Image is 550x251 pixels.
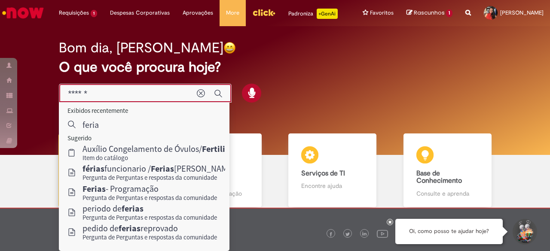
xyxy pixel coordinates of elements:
[500,9,544,16] span: [PERSON_NAME]
[183,9,213,17] span: Aprovações
[91,10,97,17] span: 1
[226,9,239,17] span: More
[301,181,364,190] p: Encontre ajuda
[416,189,479,198] p: Consulte e aprenda
[45,133,160,208] a: Tirar dúvidas Tirar dúvidas com Lupi Assist e Gen Ai
[345,232,350,236] img: logo_footer_twitter.png
[59,40,223,55] h2: Bom dia, [PERSON_NAME]
[288,9,338,19] div: Padroniza
[301,169,345,178] b: Serviços de TI
[446,9,452,17] span: 1
[59,9,89,17] span: Requisições
[1,4,45,21] img: ServiceNow
[414,9,445,17] span: Rascunhos
[390,133,505,208] a: Base de Conhecimento Consulte e aprenda
[370,9,394,17] span: Favoritos
[110,9,170,17] span: Despesas Corporativas
[59,60,491,75] h2: O que você procura hoje?
[329,232,333,236] img: logo_footer_facebook.png
[377,228,388,239] img: logo_footer_youtube.png
[406,9,452,17] a: Rascunhos
[275,133,390,208] a: Serviços de TI Encontre ajuda
[252,6,275,19] img: click_logo_yellow_360x200.png
[223,42,236,54] img: happy-face.png
[395,219,503,244] div: Oi, como posso te ajudar hoje?
[362,232,367,237] img: logo_footer_linkedin.png
[511,219,537,245] button: Iniciar Conversa de Suporte
[317,9,338,19] p: +GenAi
[416,169,462,185] b: Base de Conhecimento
